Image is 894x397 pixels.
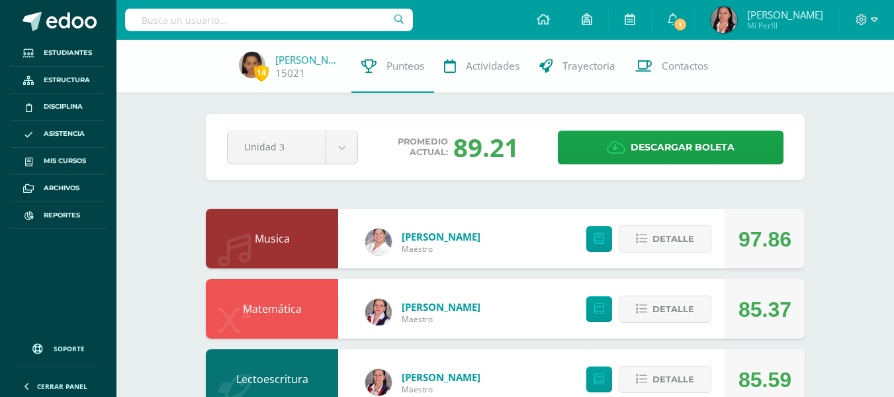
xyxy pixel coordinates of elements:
[206,209,338,268] div: Musica
[529,40,625,93] a: Trayectoria
[711,7,737,33] img: 316256233fc5d05bd520c6ab6e96bb4a.png
[37,382,87,391] span: Cerrar panel
[619,366,711,393] button: Detalle
[652,297,694,321] span: Detalle
[255,231,290,246] a: Musica
[239,52,265,78] img: ee1df92060d19e8adae61d1786e0f2a3.png
[652,227,694,251] span: Detalle
[275,66,305,80] a: 15021
[16,331,101,363] a: Soporte
[11,121,106,148] a: Asistencia
[206,279,338,339] div: Matemática
[365,299,392,325] img: 6ac6004a36c71421fad4115433acab72.png
[619,225,711,253] button: Detalle
[558,131,783,164] a: Descargar boleta
[254,64,269,81] span: 14
[11,175,106,202] a: Archivos
[625,40,718,93] a: Contactos
[662,59,708,73] span: Contactos
[402,243,480,255] span: Maestro
[386,59,424,73] span: Punteos
[466,59,519,73] span: Actividades
[402,300,480,313] a: [PERSON_NAME]
[673,17,688,32] span: 1
[44,156,86,166] span: Mis cursos
[398,137,448,158] span: Promedio actual:
[351,40,434,93] a: Punteos
[747,8,823,21] span: [PERSON_NAME]
[11,202,106,229] a: Reportes
[738,280,791,339] div: 85.37
[11,94,106,121] a: Disciplina
[44,101,83,112] span: Disciplina
[44,210,80,221] span: Reportes
[11,148,106,175] a: Mis cursos
[402,230,480,243] a: [PERSON_NAME]
[402,313,480,325] span: Maestro
[275,53,341,66] a: [PERSON_NAME]
[244,131,309,162] span: Unidad 3
[44,48,92,58] span: Estudiantes
[652,367,694,392] span: Detalle
[11,40,106,67] a: Estudiantes
[402,370,480,384] a: [PERSON_NAME]
[125,9,413,31] input: Busca un usuario...
[228,131,357,164] a: Unidad 3
[365,369,392,396] img: 20a437314bcbc0e2530bde3bd763025c.png
[434,40,529,93] a: Actividades
[236,372,308,386] a: Lectoescritura
[747,20,823,31] span: Mi Perfil
[11,67,106,94] a: Estructura
[562,59,615,73] span: Trayectoria
[243,302,302,316] a: Matemática
[453,130,519,164] div: 89.21
[44,129,85,139] span: Asistencia
[402,384,480,395] span: Maestro
[738,209,791,269] div: 97.86
[619,296,711,323] button: Detalle
[44,75,90,85] span: Estructura
[631,131,735,164] span: Descargar boleta
[44,183,79,194] span: Archivos
[365,229,392,255] img: 45dd24b148493600bf1aafcccce1b3ae.png
[54,344,85,353] span: Soporte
